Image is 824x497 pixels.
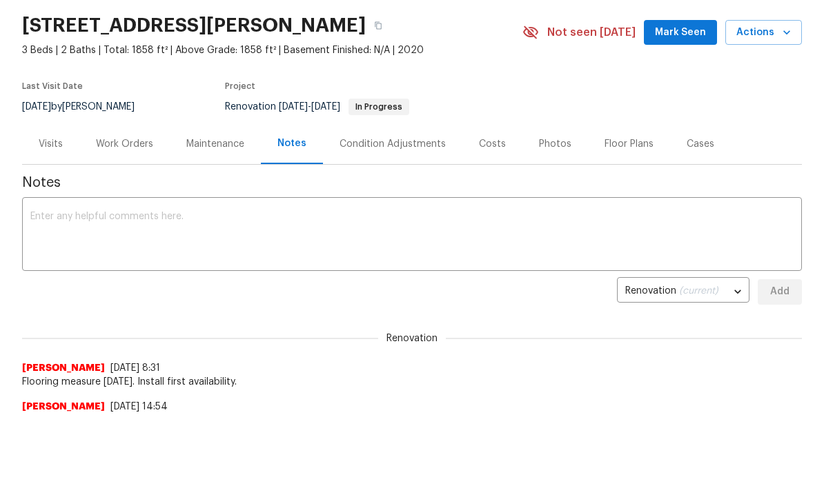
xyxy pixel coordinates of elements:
[547,26,636,39] span: Not seen [DATE]
[22,82,83,90] span: Last Visit Date
[39,137,63,151] div: Visits
[22,43,522,57] span: 3 Beds | 2 Baths | Total: 1858 ft² | Above Grade: 1858 ft² | Basement Finished: N/A | 2020
[644,20,717,45] button: Mark Seen
[277,136,306,150] div: Notes
[110,363,160,373] span: [DATE] 8:31
[605,137,654,151] div: Floor Plans
[350,103,408,111] span: In Progress
[225,82,255,90] span: Project
[96,137,153,151] div: Work Orders
[22,176,802,190] span: Notes
[679,286,718,296] span: (current)
[22,99,151,115] div: by [PERSON_NAME]
[340,137,446,151] div: Condition Adjustments
[687,137,714,151] div: Cases
[110,402,168,412] span: [DATE] 14:54
[22,375,802,389] span: Flooring measure [DATE]. Install first availability.
[539,137,571,151] div: Photos
[279,102,308,112] span: [DATE]
[186,137,244,151] div: Maintenance
[22,19,366,32] h2: [STREET_ADDRESS][PERSON_NAME]
[378,332,446,345] span: Renovation
[479,137,506,151] div: Costs
[366,13,391,38] button: Copy Address
[736,24,791,41] span: Actions
[311,102,340,112] span: [DATE]
[225,102,409,112] span: Renovation
[725,20,802,45] button: Actions
[655,24,706,41] span: Mark Seen
[279,102,340,112] span: -
[22,400,105,414] span: [PERSON_NAME]
[617,275,749,309] div: Renovation (current)
[22,361,105,375] span: [PERSON_NAME]
[22,102,51,112] span: [DATE]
